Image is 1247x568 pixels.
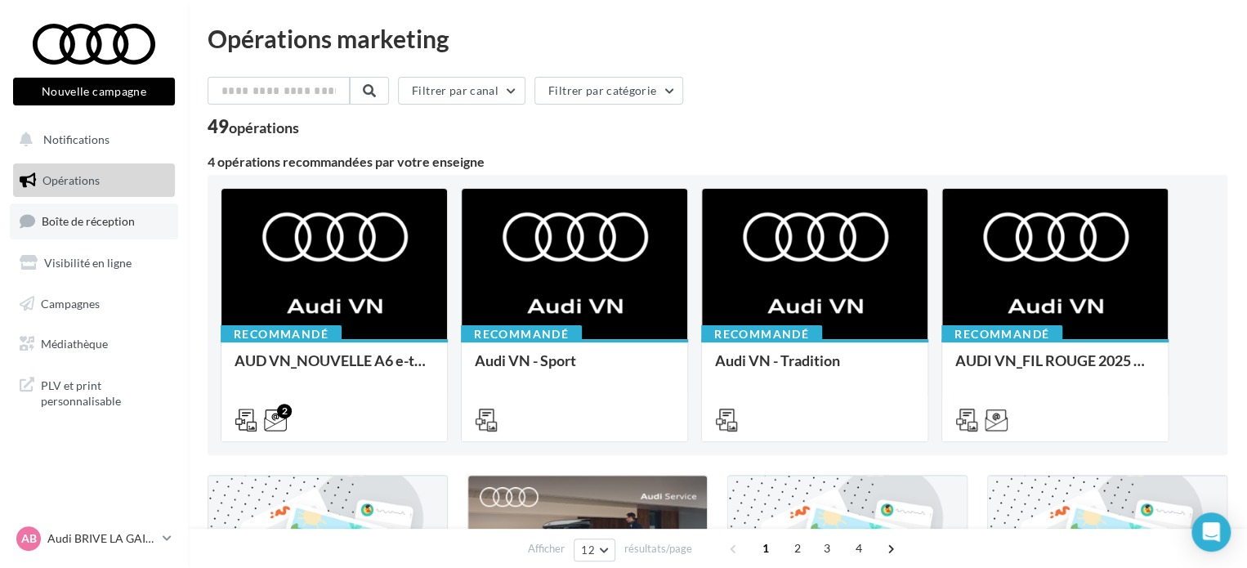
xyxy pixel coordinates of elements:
div: Recommandé [461,325,582,343]
div: opérations [229,120,299,135]
div: Recommandé [221,325,342,343]
div: 2 [277,404,292,418]
button: Notifications [10,123,172,157]
span: Opérations [42,173,100,187]
span: PLV et print personnalisable [41,374,168,409]
div: AUD VN_NOUVELLE A6 e-tron [235,352,434,385]
div: Audi VN - Tradition [715,352,914,385]
div: Recommandé [701,325,822,343]
a: Boîte de réception [10,203,178,239]
span: 2 [784,535,811,561]
span: Afficher [528,541,565,557]
span: 3 [814,535,840,561]
button: Nouvelle campagne [13,78,175,105]
span: AB [21,530,37,547]
span: Campagnes [41,296,100,310]
span: résultats/page [624,541,692,557]
a: Campagnes [10,287,178,321]
button: Filtrer par canal [398,77,525,105]
a: Visibilité en ligne [10,246,178,280]
div: Audi VN - Sport [475,352,674,385]
div: Open Intercom Messenger [1191,512,1231,552]
div: AUDI VN_FIL ROUGE 2025 - A1, Q2, Q3, Q5 et Q4 e-tron [955,352,1155,385]
span: Boîte de réception [42,214,135,228]
span: 12 [581,543,595,557]
span: Visibilité en ligne [44,256,132,270]
span: Médiathèque [41,337,108,351]
span: 1 [753,535,779,561]
div: 4 opérations recommandées par votre enseigne [208,155,1227,168]
a: Opérations [10,163,178,198]
a: AB Audi BRIVE LA GAILLARDE [13,523,175,554]
button: 12 [574,539,615,561]
p: Audi BRIVE LA GAILLARDE [47,530,156,547]
button: Filtrer par catégorie [534,77,683,105]
div: Recommandé [941,325,1062,343]
a: Médiathèque [10,327,178,361]
span: 4 [846,535,872,561]
a: PLV et print personnalisable [10,368,178,416]
div: Opérations marketing [208,26,1227,51]
span: Notifications [43,132,110,146]
div: 49 [208,118,299,136]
